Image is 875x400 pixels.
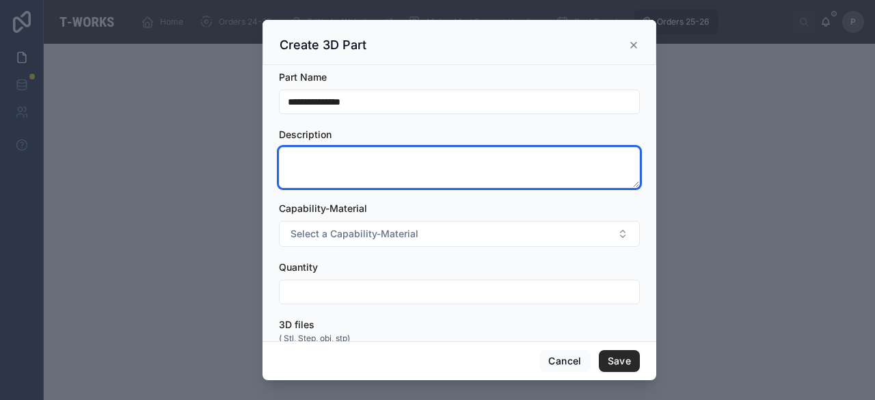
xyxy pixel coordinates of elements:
h3: Create 3D Part [280,37,366,53]
span: Part Name [279,71,327,83]
span: 3D files [279,319,314,330]
button: Cancel [539,350,590,372]
span: Description [279,129,332,140]
button: Select Button [279,221,640,247]
span: ( Stl, Step, obj, stp) [279,333,350,344]
span: Capability-Material [279,202,367,214]
span: Quantity [279,261,318,273]
span: Select a Capability-Material [291,227,418,241]
button: Save [599,350,640,372]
